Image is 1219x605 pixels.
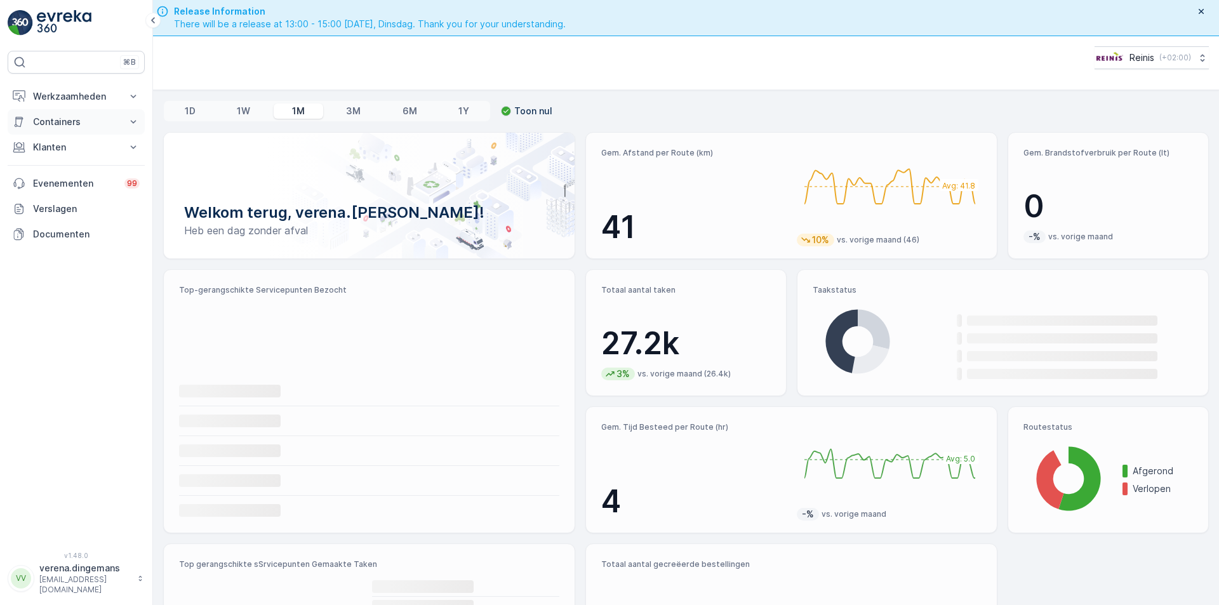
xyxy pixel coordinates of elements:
[123,57,136,67] p: ⌘B
[1023,422,1193,432] p: Routestatus
[8,562,145,595] button: VVverena.dingemans[EMAIL_ADDRESS][DOMAIN_NAME]
[1133,465,1193,477] p: Afgerond
[1023,187,1193,225] p: 0
[37,10,91,36] img: logo_light-DOdMpM7g.png
[8,109,145,135] button: Containers
[184,223,554,238] p: Heb een dag zonder afval
[1095,46,1209,69] button: Reinis(+02:00)
[39,562,131,575] p: verena.dingemans
[601,208,787,246] p: 41
[8,135,145,160] button: Klanten
[346,105,361,117] p: 3M
[1095,51,1124,65] img: Reinis-Logo-Vrijstaand_Tekengebied-1-copy2_aBO4n7j.png
[837,235,919,245] p: vs. vorige maand (46)
[8,552,145,559] span: v 1.48.0
[403,105,417,117] p: 6M
[601,422,787,432] p: Gem. Tijd Besteed per Route (hr)
[601,324,771,362] p: 27.2k
[33,228,140,241] p: Documenten
[8,171,145,196] a: Evenementen99
[801,508,815,521] p: -%
[185,105,196,117] p: 1D
[174,5,566,18] span: Release Information
[458,105,469,117] p: 1Y
[1133,482,1193,495] p: Verlopen
[174,18,566,30] span: There will be a release at 13:00 - 15:00 [DATE], Dinsdag. Thank you for your understanding.
[1023,148,1193,158] p: Gem. Brandstofverbruik per Route (lt)
[1048,232,1113,242] p: vs. vorige maand
[601,482,787,521] p: 4
[615,368,631,380] p: 3%
[237,105,250,117] p: 1W
[637,369,731,379] p: vs. vorige maand (26.4k)
[601,285,771,295] p: Totaal aantal taken
[39,575,131,595] p: [EMAIL_ADDRESS][DOMAIN_NAME]
[33,203,140,215] p: Verslagen
[1129,51,1154,64] p: Reinis
[822,509,886,519] p: vs. vorige maand
[811,234,830,246] p: 10%
[1027,230,1042,243] p: -%
[8,10,33,36] img: logo
[179,285,559,295] p: Top-gerangschikte Servicepunten Bezocht
[8,196,145,222] a: Verslagen
[813,285,1193,295] p: Taakstatus
[8,84,145,109] button: Werkzaamheden
[601,148,787,158] p: Gem. Afstand per Route (km)
[11,568,31,588] div: VV
[33,141,119,154] p: Klanten
[33,90,119,103] p: Werkzaamheden
[514,105,552,117] p: Toon nul
[292,105,305,117] p: 1M
[601,559,787,569] p: Totaal aantal gecreëerde bestellingen
[127,178,137,189] p: 99
[179,559,559,569] p: Top gerangschikte sSrvicepunten Gemaakte Taken
[33,116,119,128] p: Containers
[1159,53,1191,63] p: ( +02:00 )
[184,203,554,223] p: Welkom terug, verena.[PERSON_NAME]!
[33,177,117,190] p: Evenementen
[8,222,145,247] a: Documenten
